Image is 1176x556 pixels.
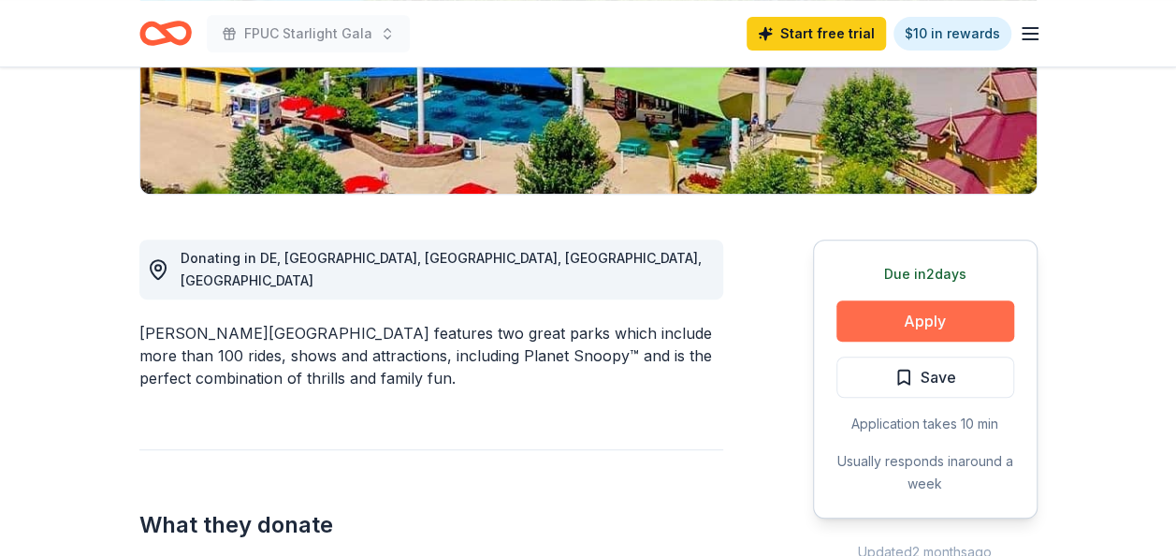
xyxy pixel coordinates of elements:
[139,11,192,55] a: Home
[139,510,723,540] h2: What they donate
[207,15,410,52] button: FPUC Starlight Gala
[836,300,1014,342] button: Apply
[836,263,1014,285] div: Due in 2 days
[836,450,1014,495] div: Usually responds in around a week
[836,413,1014,435] div: Application takes 10 min
[747,17,886,51] a: Start free trial
[244,22,372,45] span: FPUC Starlight Gala
[836,357,1014,398] button: Save
[893,17,1011,51] a: $10 in rewards
[139,322,723,389] div: [PERSON_NAME][GEOGRAPHIC_DATA] features two great parks which include more than 100 rides, shows ...
[921,365,956,389] span: Save
[181,250,702,288] span: Donating in DE, [GEOGRAPHIC_DATA], [GEOGRAPHIC_DATA], [GEOGRAPHIC_DATA], [GEOGRAPHIC_DATA]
